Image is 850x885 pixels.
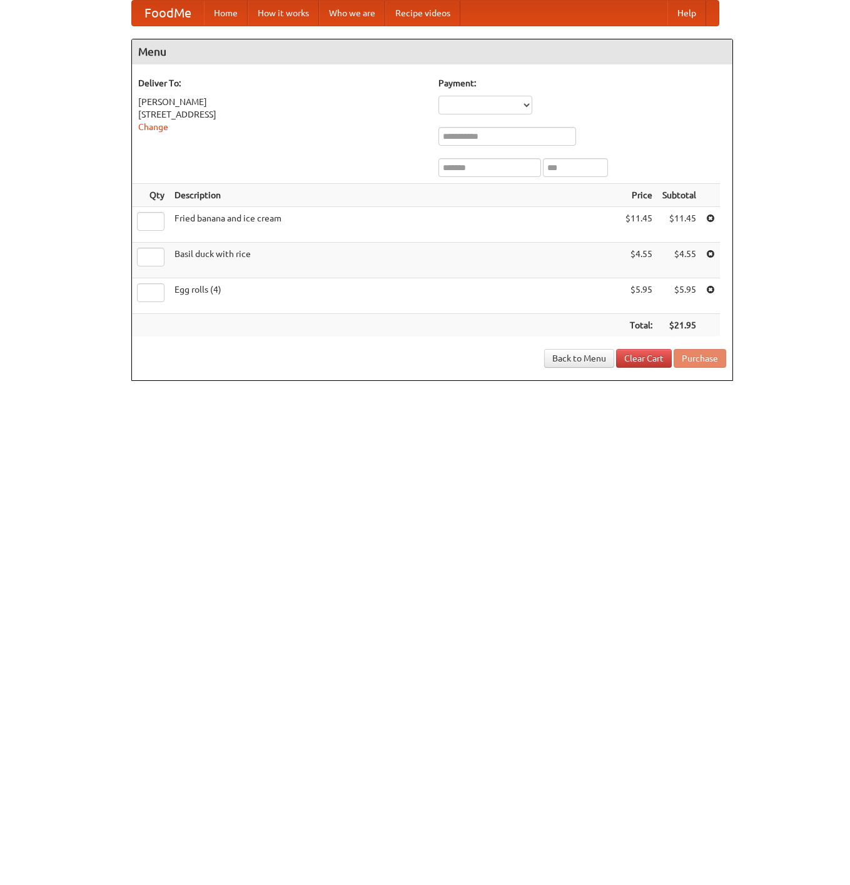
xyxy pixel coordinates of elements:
th: Subtotal [657,184,701,207]
td: Egg rolls (4) [169,278,620,314]
a: Help [667,1,706,26]
th: $21.95 [657,314,701,337]
td: Basil duck with rice [169,243,620,278]
a: Who we are [319,1,385,26]
td: $11.45 [657,207,701,243]
th: Qty [132,184,169,207]
div: [STREET_ADDRESS] [138,108,426,121]
td: $5.95 [620,278,657,314]
td: $4.55 [620,243,657,278]
a: Recipe videos [385,1,460,26]
div: [PERSON_NAME] [138,96,426,108]
h5: Deliver To: [138,77,426,89]
h4: Menu [132,39,732,64]
td: $4.55 [657,243,701,278]
a: Clear Cart [616,349,672,368]
th: Description [169,184,620,207]
button: Purchase [674,349,726,368]
a: FoodMe [132,1,204,26]
td: $5.95 [657,278,701,314]
td: $11.45 [620,207,657,243]
th: Total: [620,314,657,337]
a: Change [138,122,168,132]
a: How it works [248,1,319,26]
a: Home [204,1,248,26]
th: Price [620,184,657,207]
a: Back to Menu [544,349,614,368]
td: Fried banana and ice cream [169,207,620,243]
h5: Payment: [438,77,726,89]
